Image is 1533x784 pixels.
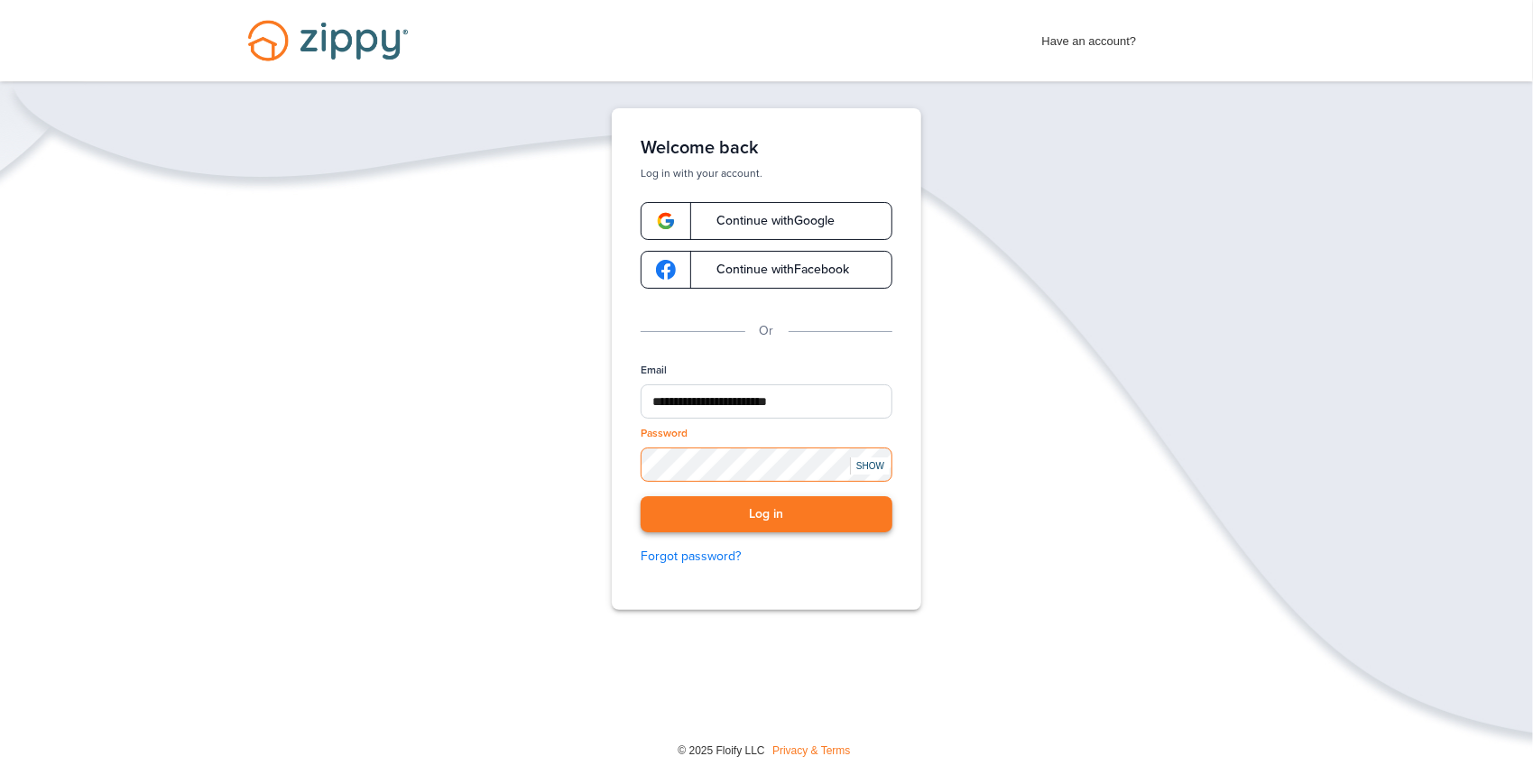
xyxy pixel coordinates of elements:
[641,202,892,240] a: google-logoContinue withGoogle
[1042,23,1137,51] span: Have an account?
[656,211,676,231] img: google-logo
[656,260,676,280] img: google-logo
[698,215,835,227] span: Continue with Google
[641,496,892,533] button: Log in
[641,547,892,567] a: Forgot password?
[641,447,892,481] input: Password
[678,744,764,757] span: © 2025 Floify LLC
[772,744,850,757] a: Privacy & Terms
[698,263,849,276] span: Continue with Facebook
[641,166,892,180] p: Log in with your account.
[760,321,774,341] p: Or
[641,251,892,289] a: google-logoContinue withFacebook
[850,457,890,475] div: SHOW
[641,363,667,378] label: Email
[641,137,892,159] h1: Welcome back
[641,384,892,419] input: Email
[641,426,688,441] label: Password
